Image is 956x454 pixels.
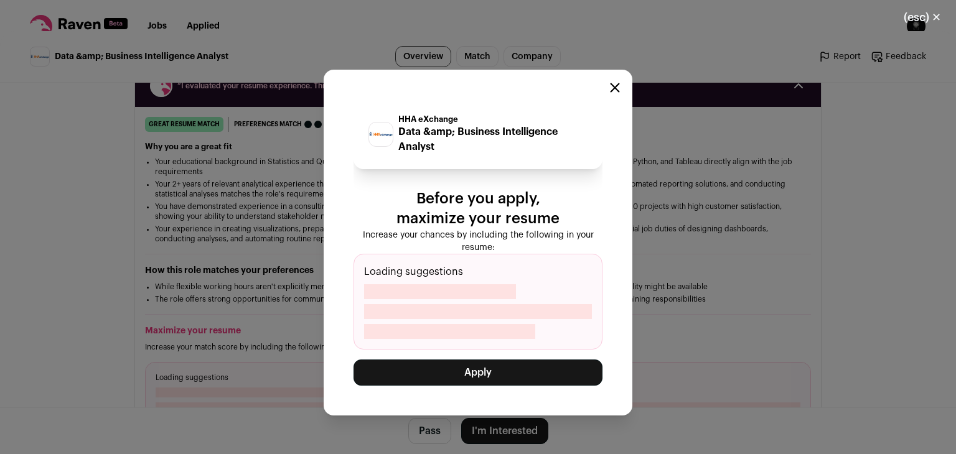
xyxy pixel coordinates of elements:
[610,83,620,93] button: Close modal
[369,131,393,137] img: 7b91372ef97d61aae65f35833be3c0391958506385ca562f2d962fa20a9629ac.jpg
[354,189,602,229] p: Before you apply, maximize your resume
[398,124,588,154] p: Data &amp; Business Intelligence Analyst
[354,359,602,386] button: Apply
[398,114,588,124] p: HHA eXchange
[354,254,602,350] div: Loading suggestions
[889,4,956,31] button: Close modal
[354,229,602,254] p: Increase your chances by including the following in your resume:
